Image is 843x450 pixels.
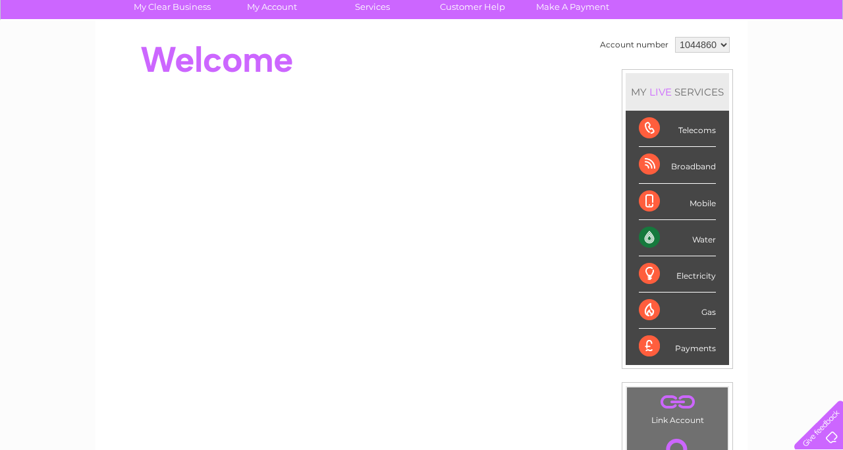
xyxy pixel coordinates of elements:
div: Clear Business is a trading name of Verastar Limited (registered in [GEOGRAPHIC_DATA] No. 3667643... [111,7,734,64]
div: Broadband [639,147,716,183]
div: MY SERVICES [626,73,729,111]
div: Electricity [639,256,716,293]
a: Telecoms [681,56,721,66]
a: Water [611,56,636,66]
div: Mobile [639,184,716,220]
a: Energy [644,56,673,66]
div: Payments [639,329,716,364]
td: Account number [597,34,672,56]
a: Contact [755,56,788,66]
div: Gas [639,293,716,329]
div: Water [639,220,716,256]
td: Link Account [626,387,728,428]
div: LIVE [647,86,674,98]
a: 0333 014 3131 [595,7,686,23]
div: Telecoms [639,111,716,147]
a: Log out [800,56,830,66]
a: . [630,391,724,414]
a: Blog [728,56,748,66]
img: logo.png [30,34,97,74]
